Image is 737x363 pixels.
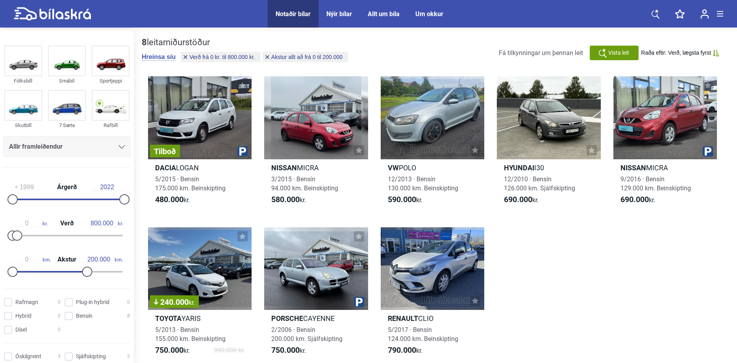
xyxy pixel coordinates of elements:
span: Hybrid [15,312,31,320]
b: 690.000 [620,195,649,204]
a: Allt um bíla [368,10,400,18]
a: PorscheCAYENNE2/2006 · Bensín200.000 km. Sjálfskipting750.000kr. [264,227,368,363]
b: VW [388,164,399,172]
b: Dacia [155,164,176,172]
b: Hyundai [504,164,534,172]
span: 5/2015 · Bensín 175.000 km. Beinskipting [155,175,226,192]
span: 990.000 kr. [214,346,244,355]
h2: MICRA [264,163,368,172]
span: kr. [189,299,195,306]
span: 9/2016 · Bensín 129.000 km. Beinskipting [620,175,691,192]
span: Bensín [76,312,93,320]
span: 0 [58,312,61,320]
button: Raða eftir: Verð, lægsta fyrst [641,50,719,56]
a: HyundaiI3012/2010 · Bensín126.000 km. Sjálfskipting690.000kr. [497,76,600,212]
a: NissanMICRA9/2016 · Bensín129.000 km. Beinskipting690.000kr. [613,76,717,212]
button: Akstur allt að frá 0 til 200.000 [263,52,348,62]
a: RenaultCLIO5/2017 · Bensín124.000 km. Beinskipting790.000kr. [381,227,484,363]
b: Renault [388,314,418,322]
b: 690.000 [504,195,532,204]
b: Porsche [271,314,303,322]
a: 240.000kr.ToyotaYARIS5/2013 · Bensín155.000 km. Beinskipting750.000kr.990.000 kr. [148,227,252,363]
div: Smábíl [48,76,86,85]
div: 7 Sæta [48,121,86,130]
span: Sjálfskipting [76,352,106,361]
a: VWPOLO12/2013 · Bensín130.000 km. Beinskipting590.000kr. [381,76,484,212]
div: Rafbíll [92,121,130,130]
span: kr. [620,195,655,205]
a: Nýir bílar [326,10,352,18]
span: 3/2015 · Bensín 94.000 km. Beinskipting [271,175,338,192]
div: Sportjeppi [92,76,130,85]
b: 790.000 [388,345,416,355]
span: Plug-in hybrid [76,298,109,306]
b: Toyota [155,314,181,322]
span: 3 [58,352,61,361]
h2: CAYENNE [264,314,368,323]
span: kr. [388,346,422,355]
span: 12/2010 · Bensín 126.000 km. Sjálfskipting [504,175,575,192]
a: Um okkur [415,10,443,18]
img: parking.png [354,297,364,307]
span: 5/2013 · Bensín 155.000 km. Beinskipting [155,326,226,343]
b: 750.000 [271,345,300,355]
span: 8 [127,312,130,320]
span: 240.000 [154,298,195,306]
img: parking.png [703,146,713,157]
a: NissanMICRA3/2015 · Bensín94.000 km. Beinskipting580.000kr. [264,76,368,212]
span: km. [11,256,51,263]
a: Notaðir bílar [276,10,311,18]
h2: MICRA [613,163,717,172]
h2: LOGAN [148,163,252,172]
span: kr. [388,195,422,205]
span: 2/2006 · Bensín 200.000 km. Sjálfskipting [271,326,343,343]
span: kr. [271,346,306,355]
span: 5/2017 · Bensín 124.000 km. Beinskipting [388,326,458,343]
span: kr. [11,220,48,227]
div: leitarniðurstöður [142,37,350,48]
span: kr. [504,195,539,205]
b: 750.000 [155,345,183,355]
b: 580.000 [271,195,300,204]
button: Hreinsa síu [142,53,176,61]
img: user-login.svg [700,9,709,19]
span: Rafmagn [15,298,38,306]
a: TilboðDaciaLOGAN5/2015 · Bensín175.000 km. Beinskipting480.000kr. [148,76,252,212]
span: Vista leit [608,49,629,57]
span: Akstur [56,256,78,263]
span: Akstur allt að frá 0 til 200.000 [271,54,343,60]
b: 8 [142,37,147,47]
div: Fólksbíll [4,76,42,85]
span: Árgerð [55,184,79,190]
span: 2 [127,352,130,361]
span: kr. [86,220,123,227]
h2: POLO [381,163,484,172]
span: kr. [155,346,190,355]
span: Verð [58,220,76,227]
span: 0 [127,298,130,306]
b: 590.000 [388,195,416,204]
span: 0 [58,326,61,334]
b: Nissan [620,164,646,172]
h2: I30 [497,163,600,172]
span: km. [83,256,123,263]
span: Verð frá 0 kr. til 800.000 kr. [189,54,255,60]
span: 12/2013 · Bensín 130.000 km. Beinskipting [388,175,458,192]
span: kr. [155,195,190,205]
span: kr. [271,195,306,205]
span: Óskilgreint [15,352,41,361]
b: Nissan [271,164,297,172]
span: Fá tilkynningar um þennan leit [499,49,583,57]
h2: CLIO [381,314,484,323]
h2: YARIS [148,314,252,323]
span: Raða eftir: Verð, lægsta fyrst [641,50,711,56]
span: Dísel [15,326,27,334]
button: Verð frá 0 kr. til 800.000 kr. [181,52,261,62]
span: Allir framleiðendur [9,141,63,152]
img: parking.png [237,146,248,157]
span: Tilboð [154,147,176,155]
